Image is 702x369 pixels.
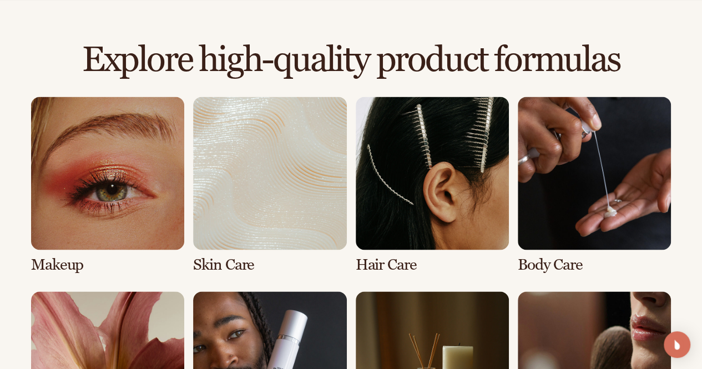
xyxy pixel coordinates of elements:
h3: Skin Care [193,256,346,274]
h3: Hair Care [356,256,509,274]
div: Open Intercom Messenger [664,331,690,358]
div: 3 / 8 [356,97,509,274]
h2: Explore high-quality product formulas [31,42,671,79]
div: 2 / 8 [193,97,346,274]
h3: Makeup [31,256,184,274]
div: 4 / 8 [518,97,671,274]
h3: Body Care [518,256,671,274]
div: 1 / 8 [31,97,184,274]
